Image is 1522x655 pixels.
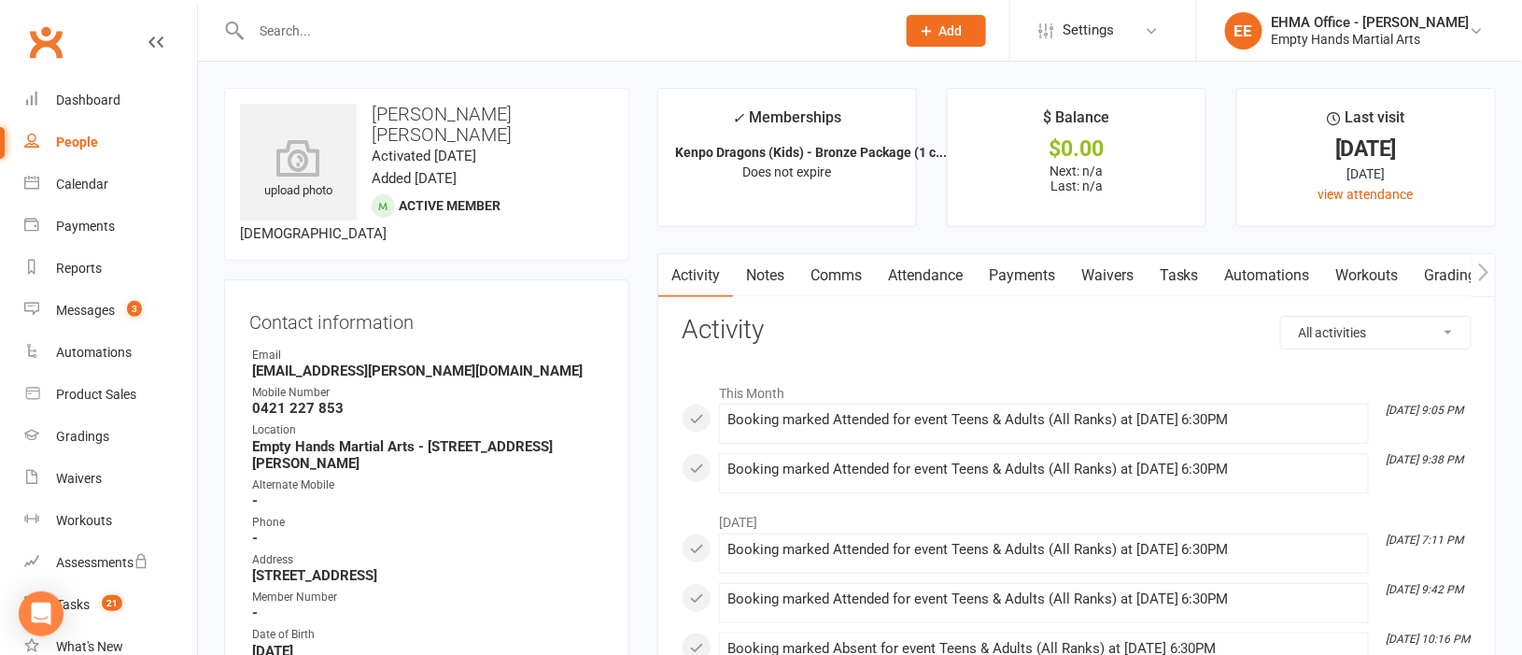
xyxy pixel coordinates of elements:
a: Automations [24,332,197,374]
a: People [24,121,197,164]
div: Date of Birth [252,626,604,644]
strong: [EMAIL_ADDRESS][PERSON_NAME][DOMAIN_NAME] [252,363,604,379]
span: 21 [102,595,122,611]
a: Automations [1212,254,1323,297]
span: Does not expire [743,164,832,179]
div: [DATE] [1254,164,1478,184]
a: Workouts [24,500,197,542]
h3: [PERSON_NAME] [PERSON_NAME] [240,104,613,145]
div: Booking marked Attended for event Teens & Adults (All Ranks) at [DATE] 6:30PM [727,542,1360,558]
a: Workouts [1323,254,1412,297]
div: Payments [56,219,115,234]
div: Calendar [56,177,108,192]
time: Added [DATE] [372,170,457,187]
i: [DATE] 9:05 PM [1387,404,1464,417]
a: Tasks 21 [24,584,197,626]
div: Dashboard [56,93,120,107]
a: Gradings [24,416,197,458]
button: Add [907,15,986,47]
div: Open Intercom Messenger [19,591,63,636]
a: Notes [733,254,797,297]
div: $0.00 [965,139,1189,159]
a: Activity [658,254,733,297]
strong: [STREET_ADDRESS] [252,567,604,584]
a: Product Sales [24,374,197,416]
div: Address [252,551,604,569]
time: Activated [DATE] [372,148,476,164]
a: Dashboard [24,79,197,121]
div: Booking marked Attended for event Teens & Adults (All Ranks) at [DATE] 6:30PM [727,462,1360,477]
div: EHMA Office - [PERSON_NAME] [1272,14,1470,31]
div: Product Sales [56,387,136,402]
a: Clubworx [22,19,69,65]
div: Workouts [56,513,112,528]
div: Booking marked Attended for event Teens & Adults (All Ranks) at [DATE] 6:30PM [727,412,1360,428]
span: 3 [127,301,142,317]
div: EE [1225,12,1262,50]
div: Alternate Mobile [252,477,604,494]
a: Payments [976,254,1068,297]
p: Next: n/a Last: n/a [965,164,1189,193]
div: Booking marked Attended for event Teens & Adults (All Ranks) at [DATE] 6:30PM [727,591,1360,607]
a: Payments [24,206,197,248]
span: Active member [399,198,500,213]
h3: Activity [682,316,1472,345]
span: Add [939,23,963,38]
div: Email [252,347,604,364]
div: Location [252,421,604,439]
i: ✓ [733,109,745,127]
a: view attendance [1318,187,1414,202]
i: [DATE] 10:16 PM [1387,633,1471,646]
input: Search... [246,18,882,44]
strong: - [252,530,604,547]
div: Reports [56,261,102,276]
div: Mobile Number [252,384,604,402]
strong: - [252,605,604,621]
div: What's New [56,639,123,654]
div: Gradings [56,429,109,444]
div: People [56,135,98,150]
a: Comms [797,254,875,297]
strong: Kenpo Dragons (Kids) - Bronze Package (1 c... [675,145,947,160]
li: [DATE] [682,503,1472,533]
li: This Month [682,374,1472,404]
a: Assessments [24,542,197,584]
span: Settings [1063,9,1114,51]
strong: 0421 227 853 [252,400,604,417]
div: Empty Hands Martial Arts [1272,31,1470,48]
div: $ Balance [1044,106,1110,139]
a: Tasks [1147,254,1212,297]
div: Memberships [733,106,842,140]
i: [DATE] 9:38 PM [1387,453,1464,466]
div: Member Number [252,589,604,606]
a: Messages 3 [24,290,197,332]
a: Calendar [24,164,197,206]
a: Waivers [24,458,197,500]
div: [DATE] [1254,139,1478,159]
strong: - [252,492,604,509]
h3: Contact information [249,305,604,333]
i: [DATE] 9:42 PM [1387,583,1464,596]
a: Waivers [1068,254,1147,297]
div: Phone [252,514,604,532]
div: Last visit [1327,106,1404,139]
span: [DEMOGRAPHIC_DATA] [240,225,387,242]
a: Reports [24,248,197,290]
div: Tasks [56,597,90,612]
a: Attendance [875,254,976,297]
div: Automations [56,345,132,360]
div: Assessments [56,555,148,570]
strong: Empty Hands Martial Arts - [STREET_ADDRESS][PERSON_NAME] [252,438,604,472]
i: [DATE] 7:11 PM [1387,534,1464,547]
div: Waivers [56,471,102,486]
div: Messages [56,303,115,318]
div: upload photo [240,139,357,201]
